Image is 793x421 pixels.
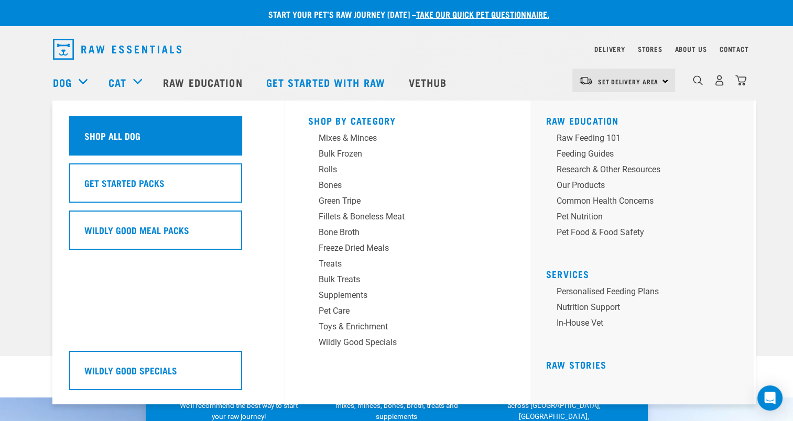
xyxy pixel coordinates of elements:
[69,351,268,398] a: Wildly Good Specials
[579,76,593,85] img: van-moving.png
[546,317,745,333] a: In-house vet
[69,116,268,163] a: Shop All Dog
[319,148,482,160] div: Bulk Frozen
[84,129,140,142] h5: Shop All Dog
[546,301,745,317] a: Nutrition Support
[319,210,482,223] div: Fillets & Boneless Meat
[69,210,268,258] a: Wildly Good Meal Packs
[308,336,507,352] a: Wildly Good Specials
[84,223,189,237] h5: Wildly Good Meal Packs
[308,258,507,273] a: Treats
[84,176,165,190] h5: Get Started Packs
[757,385,783,411] div: Open Intercom Messenger
[308,226,507,242] a: Bone Broth
[546,132,745,148] a: Raw Feeding 101
[308,132,507,148] a: Mixes & Minces
[720,47,749,51] a: Contact
[308,179,507,195] a: Bones
[557,226,720,239] div: Pet Food & Food Safety
[546,148,745,163] a: Feeding Guides
[308,148,507,163] a: Bulk Frozen
[319,132,482,145] div: Mixes & Minces
[675,47,707,51] a: About Us
[714,75,725,86] img: user.png
[53,39,181,60] img: Raw Essentials Logo
[308,273,507,289] a: Bulk Treats
[308,289,507,305] a: Supplements
[153,61,255,103] a: Raw Education
[308,195,507,210] a: Green Tripe
[557,132,720,145] div: Raw Feeding 101
[319,320,482,333] div: Toys & Enrichment
[308,163,507,179] a: Rolls
[53,74,72,90] a: Dog
[546,118,619,123] a: Raw Education
[308,242,507,258] a: Freeze Dried Meals
[546,210,745,226] a: Pet Nutrition
[319,258,482,270] div: Treats
[416,12,549,16] a: take our quick pet questionnaire.
[546,285,745,301] a: Personalised Feeding Plans
[546,226,745,242] a: Pet Food & Food Safety
[557,210,720,223] div: Pet Nutrition
[319,273,482,286] div: Bulk Treats
[308,305,507,320] a: Pet Care
[308,115,507,124] h5: Shop By Category
[735,75,746,86] img: home-icon@2x.png
[546,163,745,179] a: Research & Other Resources
[319,163,482,176] div: Rolls
[546,179,745,195] a: Our Products
[594,47,625,51] a: Delivery
[69,163,268,210] a: Get Started Packs
[319,336,482,349] div: Wildly Good Specials
[256,61,398,103] a: Get started with Raw
[308,320,507,336] a: Toys & Enrichment
[557,195,720,207] div: Common Health Concerns
[557,163,720,176] div: Research & Other Resources
[546,195,745,210] a: Common Health Concerns
[45,35,749,64] nav: dropdown navigation
[638,47,662,51] a: Stores
[319,305,482,317] div: Pet Care
[557,179,720,192] div: Our Products
[319,242,482,254] div: Freeze Dried Meals
[108,74,126,90] a: Cat
[398,61,460,103] a: Vethub
[319,226,482,239] div: Bone Broth
[319,179,482,192] div: Bones
[598,80,659,83] span: Set Delivery Area
[319,289,482,302] div: Supplements
[84,363,177,377] h5: Wildly Good Specials
[693,75,703,85] img: home-icon-1@2x.png
[319,195,482,207] div: Green Tripe
[546,362,606,367] a: Raw Stories
[308,210,507,226] a: Fillets & Boneless Meat
[546,269,745,277] h5: Services
[557,148,720,160] div: Feeding Guides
